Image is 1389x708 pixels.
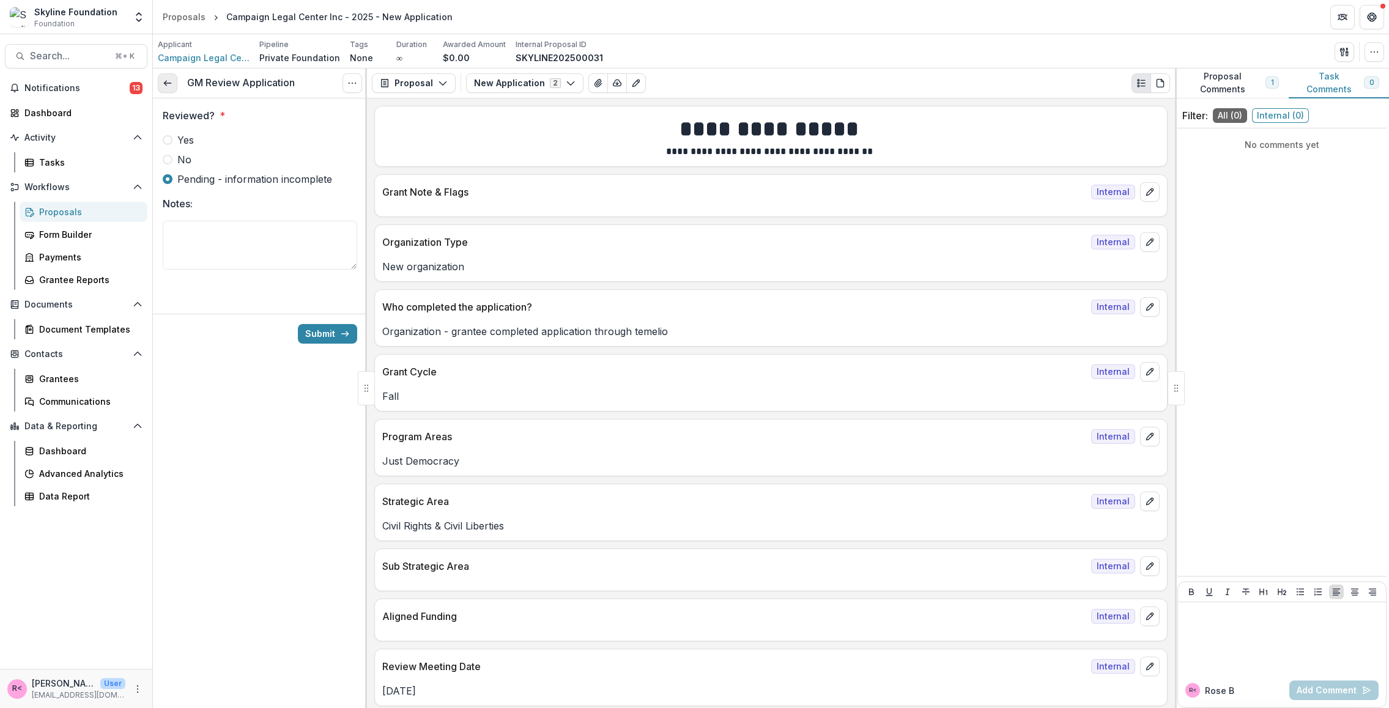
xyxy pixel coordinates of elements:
button: Align Center [1347,584,1362,599]
span: No [177,152,191,167]
p: SKYLINE202500031 [516,51,603,64]
span: 1 [1271,78,1273,87]
span: Pending - information incomplete [177,172,332,186]
p: Just Democracy [382,454,1160,468]
div: Document Templates [39,323,138,336]
span: Yes [177,133,194,147]
p: Organization Type [382,235,1086,249]
button: Underline [1202,584,1217,599]
span: Internal [1091,185,1135,199]
button: Open Activity [5,128,147,147]
button: edit [1140,607,1160,626]
p: Program Areas [382,429,1086,444]
span: Internal [1091,609,1135,624]
span: 13 [130,82,143,94]
div: ⌘ + K [113,50,137,63]
p: ∞ [396,51,402,64]
button: Proposal Comments [1175,68,1289,98]
div: Payments [39,251,138,264]
p: Aligned Funding [382,609,1086,624]
div: Skyline Foundation [34,6,117,18]
p: Grant Note & Flags [382,185,1086,199]
button: Open Workflows [5,177,147,197]
p: $0.00 [443,51,470,64]
span: Notifications [24,83,130,94]
p: Fall [382,389,1160,404]
p: Who completed the application? [382,300,1086,314]
a: Campaign Legal Center Inc [158,51,250,64]
span: Foundation [34,18,75,29]
button: Strike [1239,584,1253,599]
a: Data Report [20,486,147,506]
a: Proposals [158,8,210,26]
span: Contacts [24,349,128,360]
button: Align Right [1365,584,1380,599]
span: Internal [1091,300,1135,314]
a: Grantee Reports [20,270,147,290]
button: Open Contacts [5,344,147,364]
p: Review Meeting Date [382,659,1086,674]
a: Advanced Analytics [20,463,147,484]
div: Rose Brookhouse <rose@skylinefoundation.org> [1189,687,1197,693]
div: Grantee Reports [39,273,138,286]
p: [PERSON_NAME] <[PERSON_NAME][EMAIL_ADDRESS][DOMAIN_NAME]> [32,677,95,690]
span: Workflows [24,182,128,193]
p: Reviewed? [163,108,215,123]
button: More [130,682,145,696]
p: Grant Cycle [382,364,1086,379]
p: [EMAIL_ADDRESS][DOMAIN_NAME] [32,690,125,701]
button: Options [343,73,362,93]
p: Duration [396,39,427,50]
button: View Attached Files [588,73,608,93]
span: Documents [24,300,128,310]
a: Grantees [20,369,147,389]
button: Add Comment [1289,680,1379,700]
span: Data & Reporting [24,421,128,432]
a: Dashboard [5,103,147,123]
span: Internal ( 0 ) [1252,108,1309,123]
div: Rose Brookhouse <rose@skylinefoundation.org> [12,685,22,693]
button: New Application2 [466,73,583,93]
div: Advanced Analytics [39,467,138,480]
a: Form Builder [20,224,147,245]
button: Bold [1184,584,1199,599]
button: Plaintext view [1132,73,1151,93]
button: edit [1140,657,1160,676]
p: Tags [350,39,368,50]
p: Strategic Area [382,494,1086,509]
div: Data Report [39,490,138,503]
div: Dashboard [39,444,138,457]
p: Civil Rights & Civil Liberties [382,518,1160,533]
button: edit [1140,232,1160,252]
button: Heading 1 [1256,584,1271,599]
button: edit [1140,492,1160,511]
button: Submit [298,324,357,344]
button: Task Comments [1289,68,1389,98]
button: Notifications13 [5,78,147,98]
a: Proposals [20,202,147,222]
img: Skyline Foundation [10,7,29,27]
p: Awarded Amount [443,39,506,50]
button: Bullet List [1293,584,1308,599]
span: Search... [30,50,108,62]
button: edit [1140,427,1160,446]
p: Filter: [1182,108,1208,123]
div: Form Builder [39,228,138,241]
span: Internal [1091,429,1135,444]
p: Applicant [158,39,192,50]
span: Internal [1091,659,1135,674]
button: Italicize [1220,584,1235,599]
span: Activity [24,133,128,143]
p: Sub Strategic Area [382,559,1086,573]
div: Proposals [163,10,206,23]
div: Proposals [39,205,138,218]
button: Open entity switcher [130,5,147,29]
nav: breadcrumb [158,8,457,26]
button: PDF view [1150,73,1170,93]
button: Open Documents [5,295,147,314]
button: edit [1140,556,1160,576]
button: Ordered List [1311,584,1325,599]
a: Dashboard [20,441,147,461]
div: Tasks [39,156,138,169]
